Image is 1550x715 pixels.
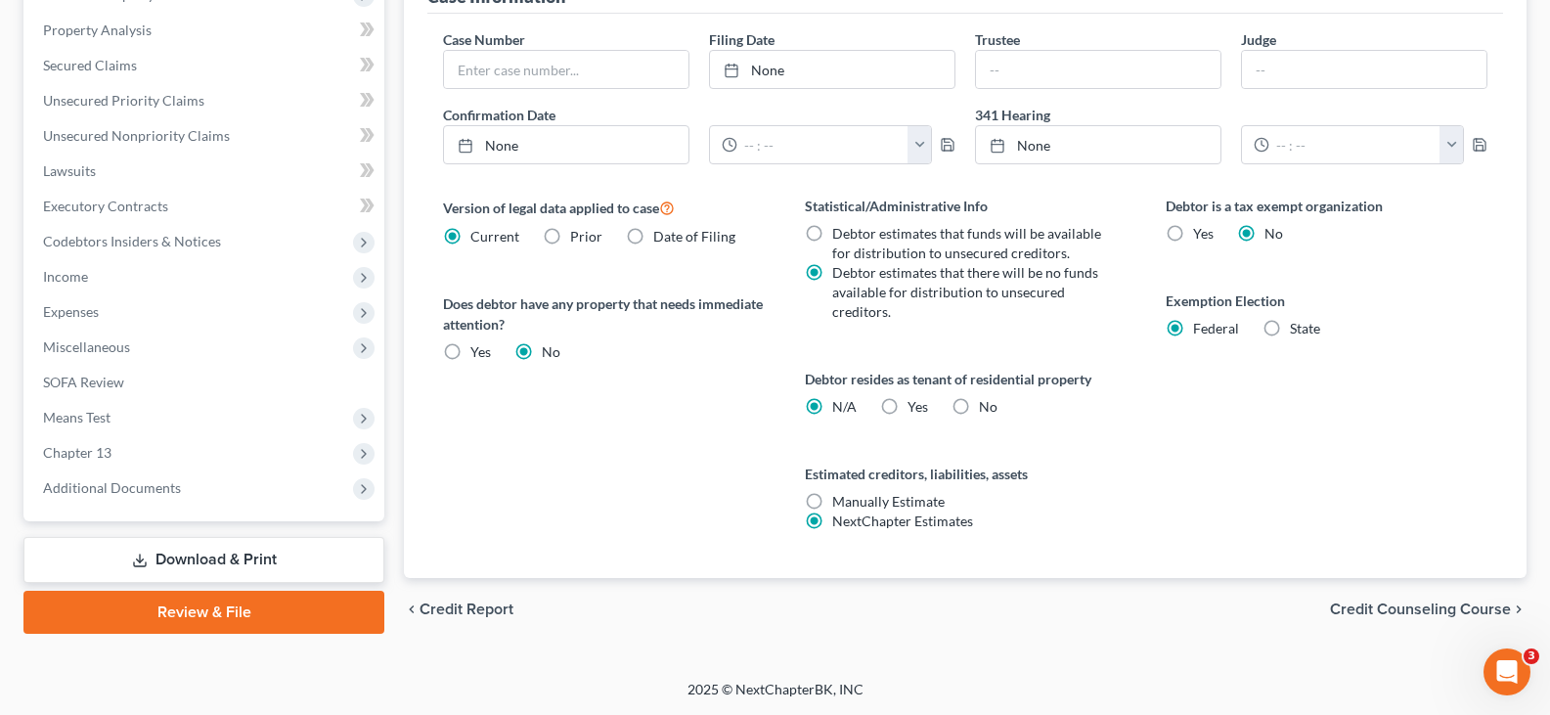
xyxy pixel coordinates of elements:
span: Additional Documents [43,479,181,496]
a: Unsecured Priority Claims [27,83,384,118]
span: Manually Estimate [832,493,945,510]
span: Lawsuits [43,162,96,179]
span: Credit Report [420,602,513,617]
span: Debtor estimates that funds will be available for distribution to unsecured creditors. [832,225,1101,261]
span: Current [470,228,519,245]
a: Lawsuits [27,154,384,189]
span: Chapter 13 [43,444,111,461]
label: Debtor is a tax exempt organization [1166,196,1487,216]
span: Date of Filing [653,228,735,245]
i: chevron_right [1511,602,1527,617]
a: None [444,126,688,163]
input: -- : -- [737,126,908,163]
a: SOFA Review [27,365,384,400]
span: Miscellaneous [43,338,130,355]
label: Statistical/Administrative Info [805,196,1127,216]
span: Debtor estimates that there will be no funds available for distribution to unsecured creditors. [832,264,1098,320]
label: Estimated creditors, liabilities, assets [805,464,1127,484]
span: State [1290,320,1320,336]
span: 3 [1524,648,1539,664]
div: 2025 © NextChapterBK, INC [218,680,1333,715]
i: chevron_left [404,602,420,617]
label: Case Number [443,29,525,50]
label: Does debtor have any property that needs immediate attention? [443,293,765,335]
a: None [976,126,1220,163]
input: Enter case number... [444,51,688,88]
span: Income [43,268,88,285]
span: Yes [470,343,491,360]
a: Review & File [23,591,384,634]
span: Federal [1193,320,1239,336]
a: Executory Contracts [27,189,384,224]
button: chevron_left Credit Report [404,602,513,617]
iframe: Intercom live chat [1484,648,1530,695]
span: Secured Claims [43,57,137,73]
label: Exemption Election [1166,290,1487,311]
span: SOFA Review [43,374,124,390]
span: Credit Counseling Course [1330,602,1511,617]
span: Unsecured Priority Claims [43,92,204,109]
a: Download & Print [23,537,384,583]
span: Yes [908,398,928,415]
label: Version of legal data applied to case [443,196,765,219]
a: Unsecured Nonpriority Claims [27,118,384,154]
label: Filing Date [709,29,775,50]
a: Property Analysis [27,13,384,48]
span: Prior [570,228,602,245]
label: Trustee [975,29,1020,50]
span: Unsecured Nonpriority Claims [43,127,230,144]
label: Debtor resides as tenant of residential property [805,369,1127,389]
span: Codebtors Insiders & Notices [43,233,221,249]
label: Judge [1241,29,1276,50]
span: No [979,398,997,415]
a: None [710,51,954,88]
span: NextChapter Estimates [832,513,973,529]
input: -- [976,51,1220,88]
span: N/A [832,398,857,415]
button: Credit Counseling Course chevron_right [1330,602,1527,617]
label: 341 Hearing [965,105,1497,125]
span: No [542,343,560,360]
label: Confirmation Date [433,105,965,125]
span: Means Test [43,409,111,425]
span: Yes [1193,225,1214,242]
span: Executory Contracts [43,198,168,214]
input: -- [1242,51,1486,88]
span: No [1264,225,1283,242]
span: Expenses [43,303,99,320]
span: Property Analysis [43,22,152,38]
a: Secured Claims [27,48,384,83]
input: -- : -- [1269,126,1440,163]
